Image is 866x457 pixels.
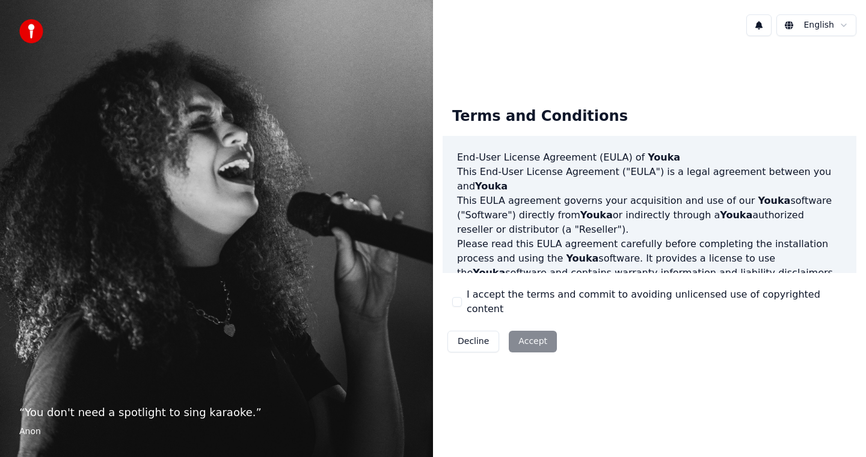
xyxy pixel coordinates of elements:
[19,404,414,421] p: “ You don't need a spotlight to sing karaoke. ”
[580,209,613,221] span: Youka
[720,209,752,221] span: Youka
[457,194,842,237] p: This EULA agreement governs your acquisition and use of our software ("Software") directly from o...
[758,195,790,206] span: Youka
[19,426,414,438] footer: Anon
[457,165,842,194] p: This End-User License Agreement ("EULA") is a legal agreement between you and
[475,180,508,192] span: Youka
[566,253,598,264] span: Youka
[443,97,637,136] div: Terms and Conditions
[467,287,847,316] label: I accept the terms and commit to avoiding unlicensed use of copyrighted content
[457,150,842,165] h3: End-User License Agreement (EULA) of
[19,19,43,43] img: youka
[447,331,499,352] button: Decline
[457,237,842,280] p: Please read this EULA agreement carefully before completing the installation process and using th...
[648,152,680,163] span: Youka
[473,267,505,278] span: Youka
